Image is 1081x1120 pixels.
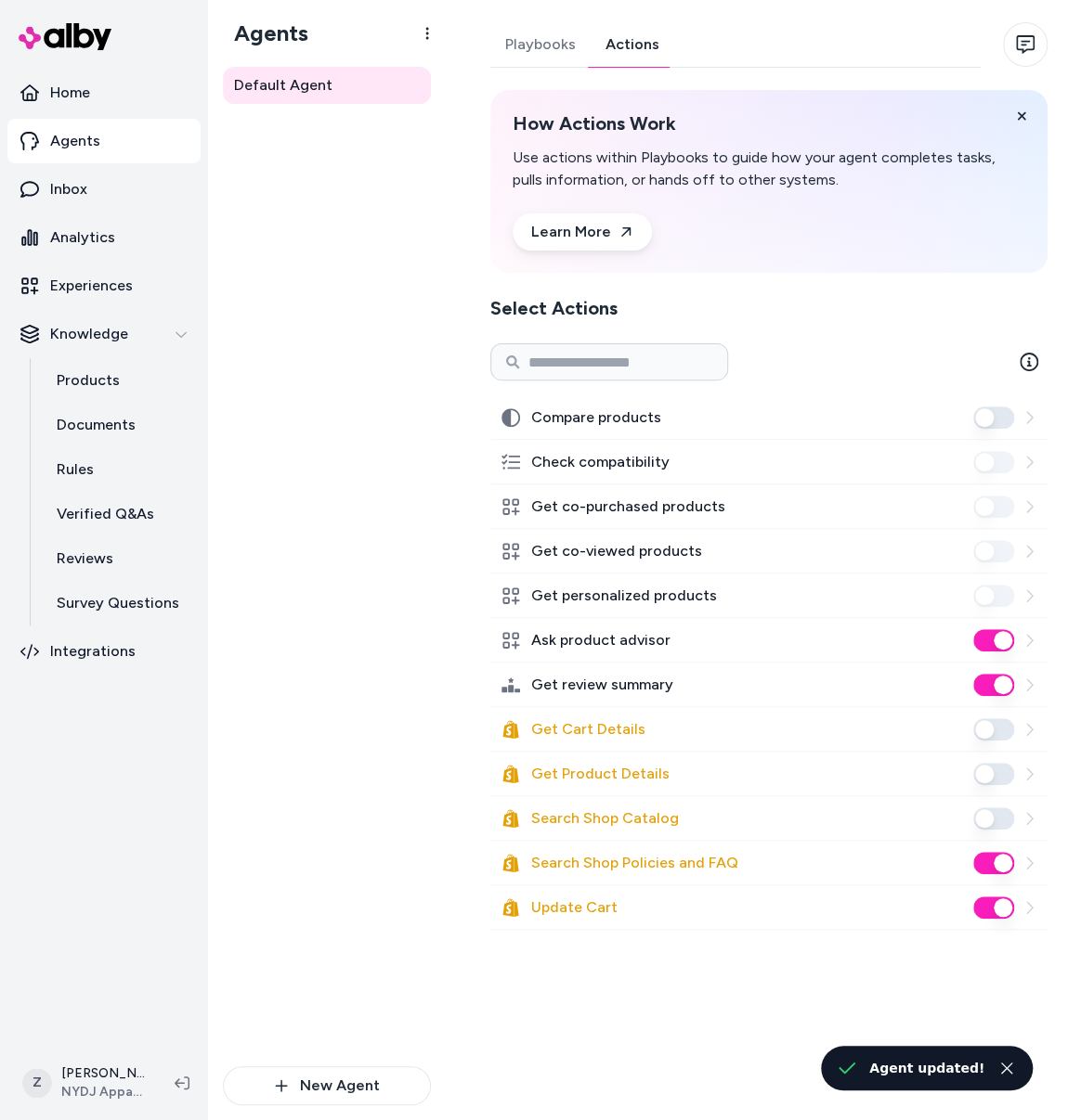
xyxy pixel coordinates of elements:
button: New Agent [223,1066,431,1105]
a: Survey Questions [38,581,201,625]
img: alby Logo [19,23,111,50]
a: Rules [38,447,201,492]
p: Products [57,369,120,392]
label: Get review summary [531,674,673,696]
a: Inbox [7,167,201,212]
button: Z[PERSON_NAME]NYDJ Apparel [11,1053,160,1113]
button: Knowledge [7,312,201,356]
a: Agents [7,119,201,163]
span: NYDJ Apparel [61,1083,145,1101]
p: Experiences [50,275,133,297]
label: Search Shop Policies and FAQ [531,852,738,874]
p: Inbox [50,178,87,200]
label: Get Product Details [531,763,670,785]
label: Ask product advisor [531,629,671,651]
p: Survey Questions [57,592,179,614]
span: Default Agent [234,74,332,97]
a: Default Agent [223,67,431,104]
label: Update Cart [531,896,618,919]
button: Close toast [996,1057,1018,1079]
p: Rules [57,458,94,481]
a: Learn More [513,213,652,251]
label: Check compatibility [531,451,670,473]
label: Get co-viewed products [531,540,702,562]
a: Home [7,71,201,115]
a: Playbooks [490,22,591,67]
p: Analytics [50,226,115,249]
p: Knowledge [50,323,128,345]
a: Documents [38,403,201,447]
label: Compare products [531,406,661,429]
h1: Agents [219,19,308,47]
label: Get co-purchased products [531,496,725,518]
a: Integrations [7,629,201,674]
a: Products [38,358,201,403]
p: Use actions within Playbooks to guide how your agent completes tasks, pulls information, or hands... [513,147,1025,191]
p: Reviews [57,547,113,570]
a: Reviews [38,536,201,581]
p: Verified Q&As [57,503,154,525]
label: Search Shop Catalog [531,807,679,830]
p: Agents [50,130,100,152]
a: Experiences [7,264,201,308]
a: Actions [591,22,674,67]
h2: Select Actions [490,295,1048,321]
a: Analytics [7,215,201,260]
p: Home [50,82,90,104]
label: Get personalized products [531,585,717,607]
h2: How Actions Work [513,112,1025,135]
p: Integrations [50,640,136,663]
span: Z [22,1068,52,1098]
p: [PERSON_NAME] [61,1064,145,1083]
a: Verified Q&As [38,492,201,536]
label: Get Cart Details [531,718,645,740]
div: Agent updated! [869,1057,984,1079]
p: Documents [57,414,136,436]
